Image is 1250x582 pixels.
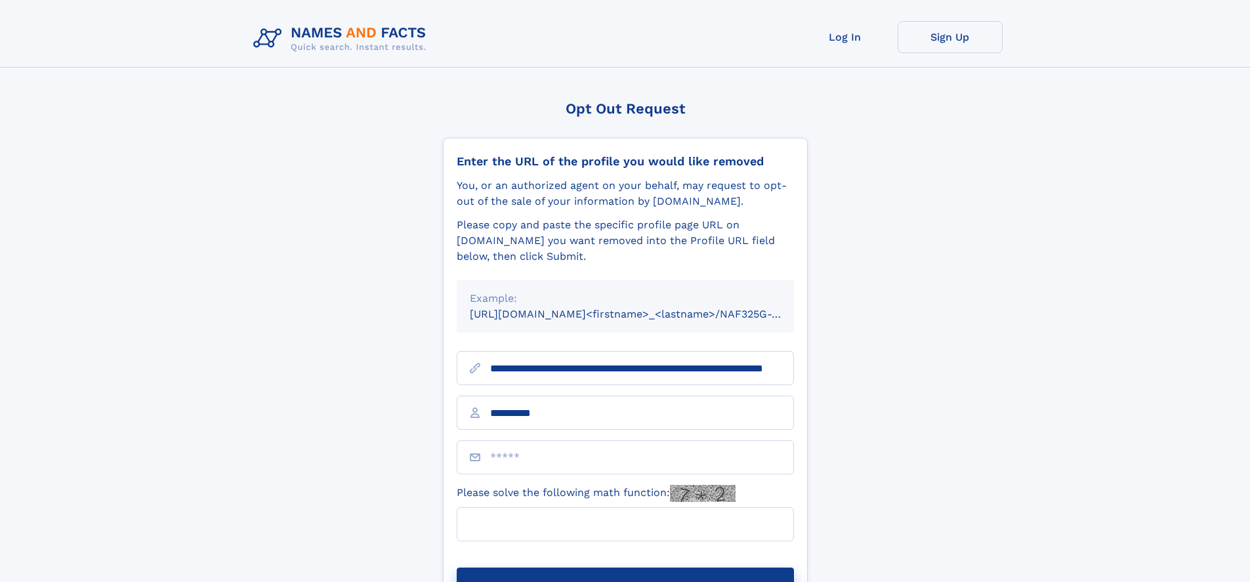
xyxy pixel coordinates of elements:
[898,21,1003,53] a: Sign Up
[457,178,794,209] div: You, or an authorized agent on your behalf, may request to opt-out of the sale of your informatio...
[470,291,781,306] div: Example:
[443,100,808,117] div: Opt Out Request
[457,217,794,264] div: Please copy and paste the specific profile page URL on [DOMAIN_NAME] you want removed into the Pr...
[470,308,819,320] small: [URL][DOMAIN_NAME]<firstname>_<lastname>/NAF325G-xxxxxxxx
[248,21,437,56] img: Logo Names and Facts
[457,154,794,169] div: Enter the URL of the profile you would like removed
[457,485,736,502] label: Please solve the following math function:
[793,21,898,53] a: Log In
